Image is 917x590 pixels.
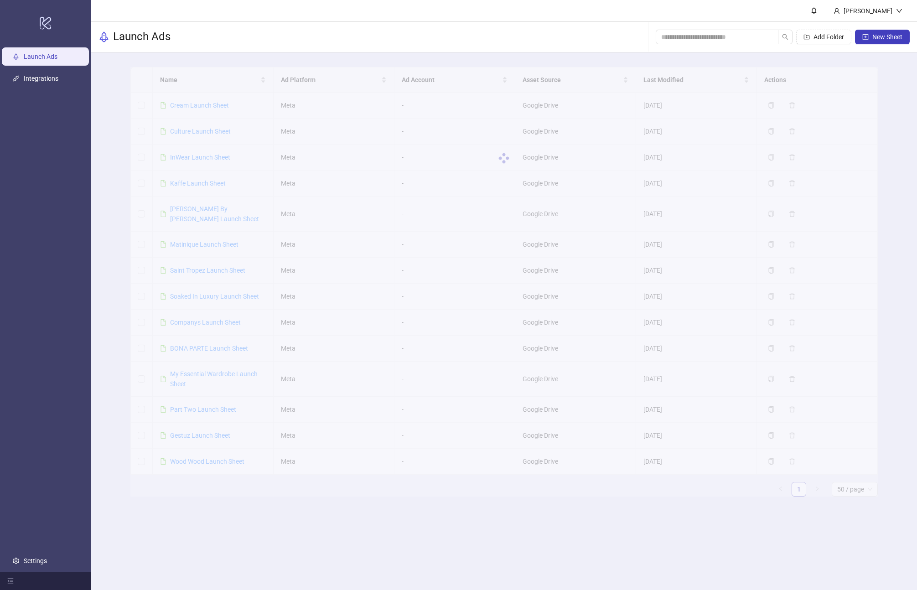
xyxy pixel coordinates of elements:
a: Launch Ads [24,53,57,60]
div: [PERSON_NAME] [840,6,896,16]
span: user [834,8,840,14]
span: search [782,34,788,40]
button: New Sheet [855,30,910,44]
span: New Sheet [872,33,902,41]
span: Add Folder [813,33,844,41]
a: Settings [24,557,47,564]
span: menu-fold [7,578,14,584]
span: bell [811,7,817,14]
span: down [896,8,902,14]
span: plus-square [862,34,869,40]
a: Integrations [24,75,58,82]
h3: Launch Ads [113,30,171,44]
button: Add Folder [796,30,851,44]
span: folder-add [803,34,810,40]
span: rocket [98,31,109,42]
